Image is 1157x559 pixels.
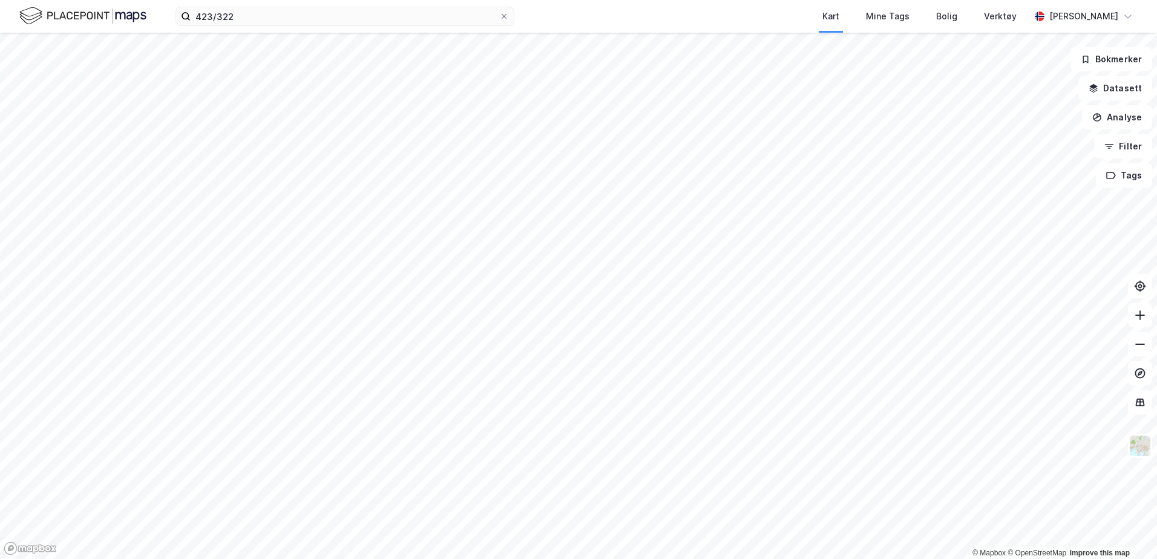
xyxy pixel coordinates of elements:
button: Tags [1096,163,1152,188]
button: Bokmerker [1070,47,1152,71]
a: Mapbox [972,549,1006,557]
div: Mine Tags [866,9,910,24]
img: logo.f888ab2527a4732fd821a326f86c7f29.svg [19,5,146,27]
div: [PERSON_NAME] [1049,9,1118,24]
a: Mapbox homepage [4,541,57,555]
button: Filter [1094,134,1152,159]
iframe: Chat Widget [1096,501,1157,559]
button: Datasett [1078,76,1152,100]
div: Kart [822,9,839,24]
img: Z [1129,434,1152,457]
button: Analyse [1082,105,1152,129]
a: Improve this map [1070,549,1130,557]
input: Søk på adresse, matrikkel, gårdeiere, leietakere eller personer [191,7,499,25]
div: Kontrollprogram for chat [1096,501,1157,559]
div: Verktøy [984,9,1017,24]
a: OpenStreetMap [1008,549,1066,557]
div: Bolig [936,9,957,24]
